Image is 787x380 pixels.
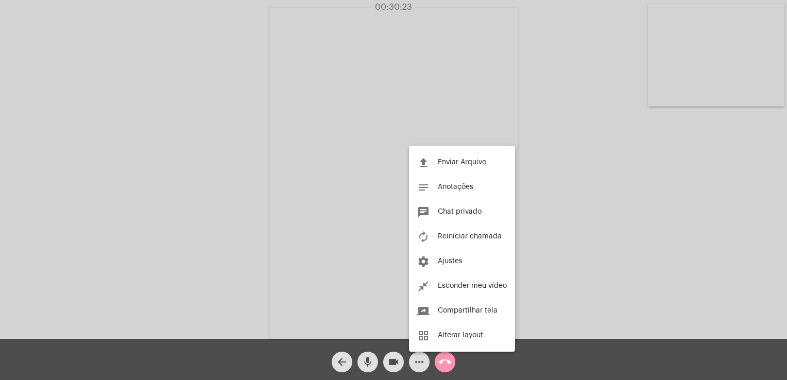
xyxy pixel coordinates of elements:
span: Ajustes [438,257,463,265]
mat-icon: screen_share [417,305,430,317]
mat-icon: autorenew [417,231,430,243]
span: Alterar layout [438,332,483,339]
span: Esconder meu vídeo [438,282,507,289]
mat-icon: grid_view [417,330,430,342]
span: Reiniciar chamada [438,233,502,240]
span: Chat privado [438,208,482,215]
mat-icon: file_upload [417,157,430,169]
mat-icon: chat [417,206,430,218]
span: Compartilhar tela [438,307,498,314]
mat-icon: notes [417,181,430,194]
span: Anotações [438,183,473,191]
mat-icon: settings [417,255,430,268]
mat-icon: close_fullscreen [417,280,430,292]
span: Enviar Arquivo [438,159,486,166]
